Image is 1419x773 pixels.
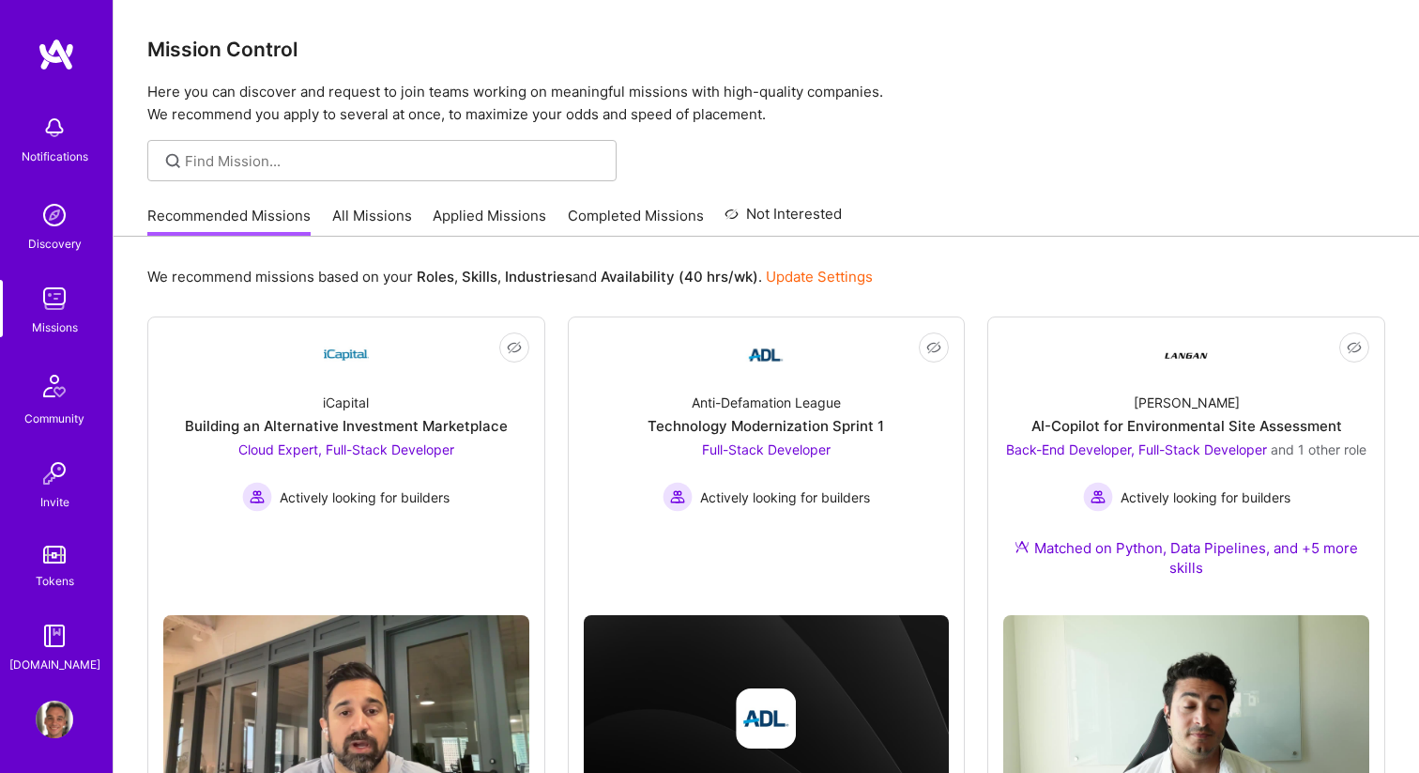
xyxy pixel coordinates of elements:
div: [DOMAIN_NAME] [9,655,100,674]
div: AI-Copilot for Environmental Site Assessment [1031,416,1342,436]
i: icon EyeClosed [507,340,522,355]
a: Update Settings [766,268,873,286]
i: icon EyeClosed [1347,340,1362,355]
b: Industries [505,268,572,286]
img: bell [36,109,73,147]
a: Recommended Missions [147,206,311,237]
img: discovery [36,196,73,234]
div: Matched on Python, Data Pipelines, and +5 more skills [1003,538,1369,578]
img: teamwork [36,280,73,317]
div: Invite [40,492,69,512]
a: Company Logo[PERSON_NAME]AI-Copilot for Environmental Site AssessmentBack-End Developer, Full-Sta... [1003,332,1369,600]
img: Company Logo [743,332,788,378]
p: Here you can discover and request to join teams working on meaningful missions with high-quality ... [147,81,1385,126]
div: Anti-Defamation League [692,393,841,412]
div: [PERSON_NAME] [1134,393,1240,412]
p: We recommend missions based on your , , and . [147,267,873,286]
img: Actively looking for builders [663,482,693,512]
div: iCapital [323,393,369,412]
div: Building an Alternative Investment Marketplace [185,416,508,436]
b: Roles [417,268,454,286]
i: icon EyeClosed [926,340,941,355]
img: Community [32,363,77,409]
b: Skills [462,268,497,286]
div: Technology Modernization Sprint 1 [648,416,884,436]
span: Actively looking for builders [700,487,870,507]
a: Company LogoAnti-Defamation LeagueTechnology Modernization Sprint 1Full-Stack Developer Actively ... [584,332,950,569]
img: guide book [36,617,73,655]
a: All Missions [332,206,412,237]
a: Applied Missions [433,206,546,237]
span: Actively looking for builders [1121,487,1290,507]
img: logo [38,38,75,71]
span: Back-End Developer, Full-Stack Developer [1006,441,1267,457]
span: and 1 other role [1271,441,1366,457]
span: Cloud Expert, Full-Stack Developer [238,441,454,457]
span: Actively looking for builders [280,487,450,507]
div: Notifications [22,147,88,166]
span: Full-Stack Developer [702,441,831,457]
a: Not Interested [725,203,842,237]
a: Company LogoiCapitalBuilding an Alternative Investment MarketplaceCloud Expert, Full-Stack Develo... [163,332,529,600]
h3: Mission Control [147,38,1385,61]
div: Missions [32,317,78,337]
div: Tokens [36,571,74,591]
a: User Avatar [31,701,78,738]
img: Actively looking for builders [242,482,272,512]
img: Company Logo [1164,332,1209,378]
input: Find Mission... [185,151,603,171]
img: User Avatar [36,701,73,738]
div: Community [24,409,84,428]
img: Invite [36,455,73,492]
b: Availability (40 hrs/wk) [601,268,758,286]
div: Discovery [28,234,82,254]
img: Actively looking for builders [1083,482,1113,512]
img: tokens [43,546,66,564]
img: Company Logo [324,332,369,378]
img: Ateam Purple Icon [1015,539,1030,554]
img: Company logo [736,688,796,749]
a: Completed Missions [568,206,704,237]
i: icon SearchGrey [162,150,184,172]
